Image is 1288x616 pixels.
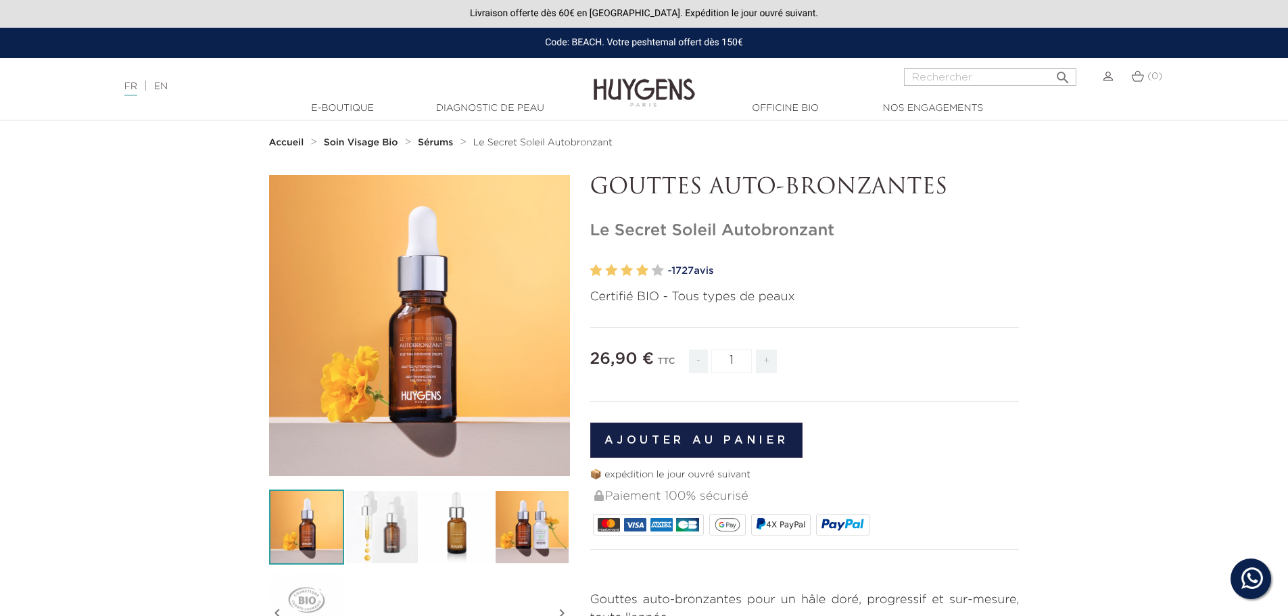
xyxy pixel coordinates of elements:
label: 1 [590,261,602,281]
a: -1727avis [668,261,1020,281]
p: Certifié BIO - Tous types de peaux [590,288,1020,306]
label: 4 [636,261,648,281]
a: E-Boutique [275,101,410,116]
a: Soin Visage Bio [324,137,402,148]
p: GOUTTES AUTO-BRONZANTES [590,175,1020,201]
button:  [1051,64,1075,82]
div: TTC [657,347,675,383]
div: | [118,78,527,95]
label: 2 [605,261,617,281]
a: Diagnostic de peau [423,101,558,116]
strong: Soin Visage Bio [324,138,398,147]
img: Le Secret Soleil Autobronzant [269,490,344,565]
label: 5 [652,261,664,281]
img: MASTERCARD [598,518,620,531]
span: + [756,350,778,373]
strong: Accueil [269,138,304,147]
button: Ajouter au panier [590,423,803,458]
span: Le Secret Soleil Autobronzant [473,138,613,147]
span: - [689,350,708,373]
span: (0) [1147,72,1162,81]
img: Paiement 100% sécurisé [594,490,604,501]
div: Paiement 100% sécurisé [593,482,1020,511]
img: google_pay [715,518,740,531]
span: 26,90 € [590,351,654,367]
img: VISA [624,518,646,531]
strong: Sérums [418,138,453,147]
i:  [1055,66,1071,82]
label: 3 [621,261,633,281]
input: Quantité [711,349,752,373]
h1: Le Secret Soleil Autobronzant [590,221,1020,241]
a: Accueil [269,137,307,148]
a: EN [154,82,168,91]
a: Le Secret Soleil Autobronzant [473,137,613,148]
a: Sérums [418,137,456,148]
span: 4X PayPal [766,520,805,529]
input: Rechercher [904,68,1076,86]
p: 📦 expédition le jour ouvré suivant [590,468,1020,482]
img: Huygens [594,57,695,109]
a: Nos engagements [865,101,1001,116]
span: 1727 [671,266,694,276]
img: AMEX [650,518,673,531]
img: CB_NATIONALE [676,518,698,531]
a: FR [124,82,137,96]
a: Officine Bio [718,101,853,116]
